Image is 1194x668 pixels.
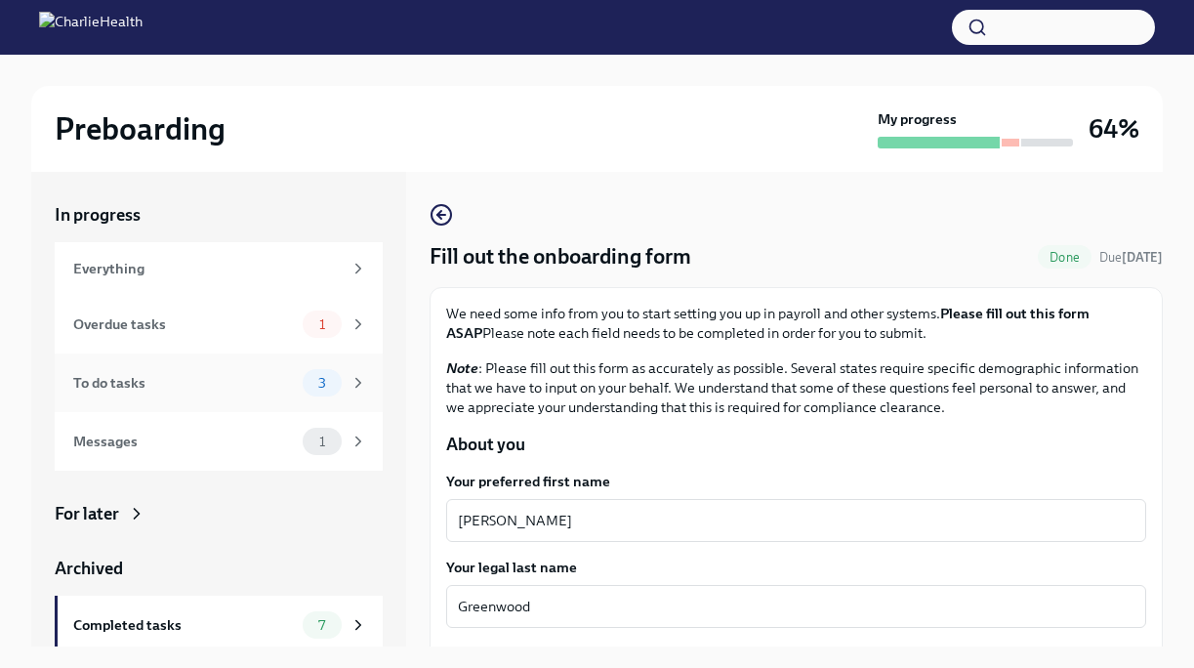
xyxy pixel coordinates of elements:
a: Archived [55,557,383,580]
img: CharlieHealth [39,12,143,43]
label: Please provide any previous names/ aliases-put None if N/A [446,644,1146,663]
div: Completed tasks [73,614,295,636]
textarea: [PERSON_NAME] [458,509,1134,532]
strong: [DATE] [1122,250,1163,265]
a: Completed tasks7 [55,596,383,654]
h2: Preboarding [55,109,226,148]
strong: My progress [878,109,957,129]
div: Messages [73,431,295,452]
h4: Fill out the onboarding form [430,242,691,271]
div: Overdue tasks [73,313,295,335]
textarea: Greenwood [458,595,1134,618]
a: In progress [55,203,383,227]
div: To do tasks [73,372,295,394]
a: For later [55,502,383,525]
label: Your legal last name [446,558,1146,577]
span: 7 [307,618,337,633]
span: 3 [307,376,338,391]
span: 1 [308,435,337,449]
p: We need some info from you to start setting you up in payroll and other systems. Please note each... [446,304,1146,343]
p: : Please fill out this form as accurately as possible. Several states require specific demographi... [446,358,1146,417]
a: To do tasks3 [55,354,383,412]
a: Overdue tasks1 [55,295,383,354]
p: About you [446,433,1146,456]
a: Everything [55,242,383,295]
label: Your preferred first name [446,472,1146,491]
div: Everything [73,258,342,279]
div: For later [55,502,119,525]
span: August 30th, 2025 09:00 [1099,248,1163,267]
h3: 64% [1089,111,1139,146]
span: Done [1038,250,1091,265]
span: Due [1099,250,1163,265]
a: Messages1 [55,412,383,471]
strong: Note [446,359,478,377]
span: 1 [308,317,337,332]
